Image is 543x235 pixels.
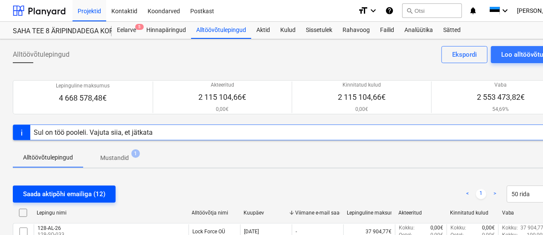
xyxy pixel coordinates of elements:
span: 1 [131,149,140,158]
div: 128-AL-26 [38,225,64,231]
i: notifications [469,6,477,16]
p: Mustandid [100,154,129,162]
div: Kuupäev [244,210,288,216]
div: Akteeritud [398,210,443,216]
p: Kinnitatud kulud [338,81,386,89]
p: 54,69% [477,106,525,113]
div: Eelarve [112,22,141,39]
div: SAHA TEE 8 ÄRIPINDADEGA KORTERMAJA [13,27,102,36]
div: Lock Force OÜ [192,229,225,235]
div: - [296,229,297,235]
div: Sul on töö pooleli. Vajuta siia, et jätkata [34,128,153,136]
button: Saada aktipõhi emailiga (12) [13,186,116,203]
span: Alltöövõtulepingud [13,49,70,60]
p: Akteeritud [198,81,246,89]
p: 2 115 104,66€ [338,92,386,102]
div: Lepingu nimi [37,210,185,216]
p: Kokku : [450,224,466,232]
i: format_size [358,6,368,16]
a: Eelarve5 [112,22,141,39]
a: Next page [490,189,500,199]
p: 2 115 104,66€ [198,92,246,102]
p: 0,00€ [482,224,495,232]
a: Alltöövõtulepingud [191,22,251,39]
a: Hinnapäringud [141,22,191,39]
i: Abikeskus [385,6,394,16]
p: Lepinguline maksumus [56,82,110,90]
a: Rahavoog [337,22,375,39]
p: Kokku : [399,224,415,232]
p: 2 553 473,82€ [477,92,525,102]
a: Sätted [438,22,466,39]
p: 0,00€ [430,224,443,232]
p: Alltöövõtulepingud [23,153,73,162]
div: Alltöövõtja nimi [192,210,237,216]
button: Ekspordi [441,46,488,63]
span: 5 [135,24,144,30]
div: Ekspordi [452,49,477,60]
button: Otsi [402,3,462,18]
p: 0,00€ [338,106,386,113]
span: search [406,7,413,14]
p: Vaba [477,81,525,89]
div: Lepinguline maksumus [347,210,392,216]
a: Failid [375,22,399,39]
div: Saada aktipõhi emailiga (12) [23,189,105,200]
a: Previous page [462,189,473,199]
div: Kinnitatud kulud [450,210,495,216]
i: keyboard_arrow_down [500,6,510,16]
a: Page 1 is your current page [476,189,486,199]
div: [DATE] [244,229,259,235]
div: Viimane e-mail saadetud [295,210,340,216]
a: Kulud [275,22,301,39]
p: 4 668 578,48€ [56,93,110,103]
a: Analüütika [399,22,438,39]
i: keyboard_arrow_down [368,6,378,16]
p: 0,00€ [198,106,246,113]
iframe: Chat Widget [500,194,543,235]
a: Aktid [251,22,275,39]
a: Sissetulek [301,22,337,39]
